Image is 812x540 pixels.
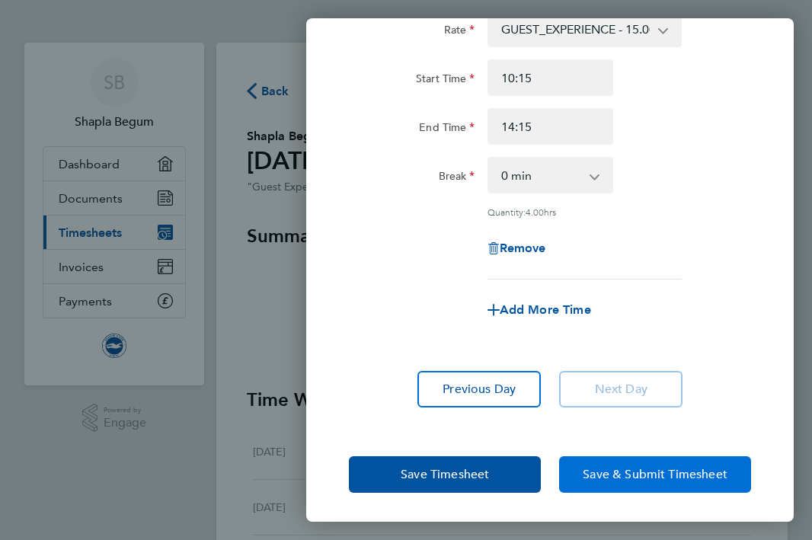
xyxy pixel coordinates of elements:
span: Add More Time [500,302,591,317]
label: Break [439,169,475,187]
input: E.g. 18:00 [488,108,613,145]
input: E.g. 08:00 [488,59,613,96]
button: Previous Day [417,371,541,407]
span: Save & Submit Timesheet [583,467,727,482]
label: End Time [419,120,475,139]
label: Start Time [416,72,475,90]
button: Add More Time [488,304,591,316]
button: Remove [488,242,546,254]
span: 4.00 [526,206,544,218]
span: Previous Day [443,382,516,397]
span: Save Timesheet [401,467,489,482]
span: Remove [500,241,546,255]
div: Quantity: hrs [488,206,683,218]
button: Save & Submit Timesheet [559,456,751,493]
button: Save Timesheet [349,456,541,493]
label: Rate [444,23,475,41]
